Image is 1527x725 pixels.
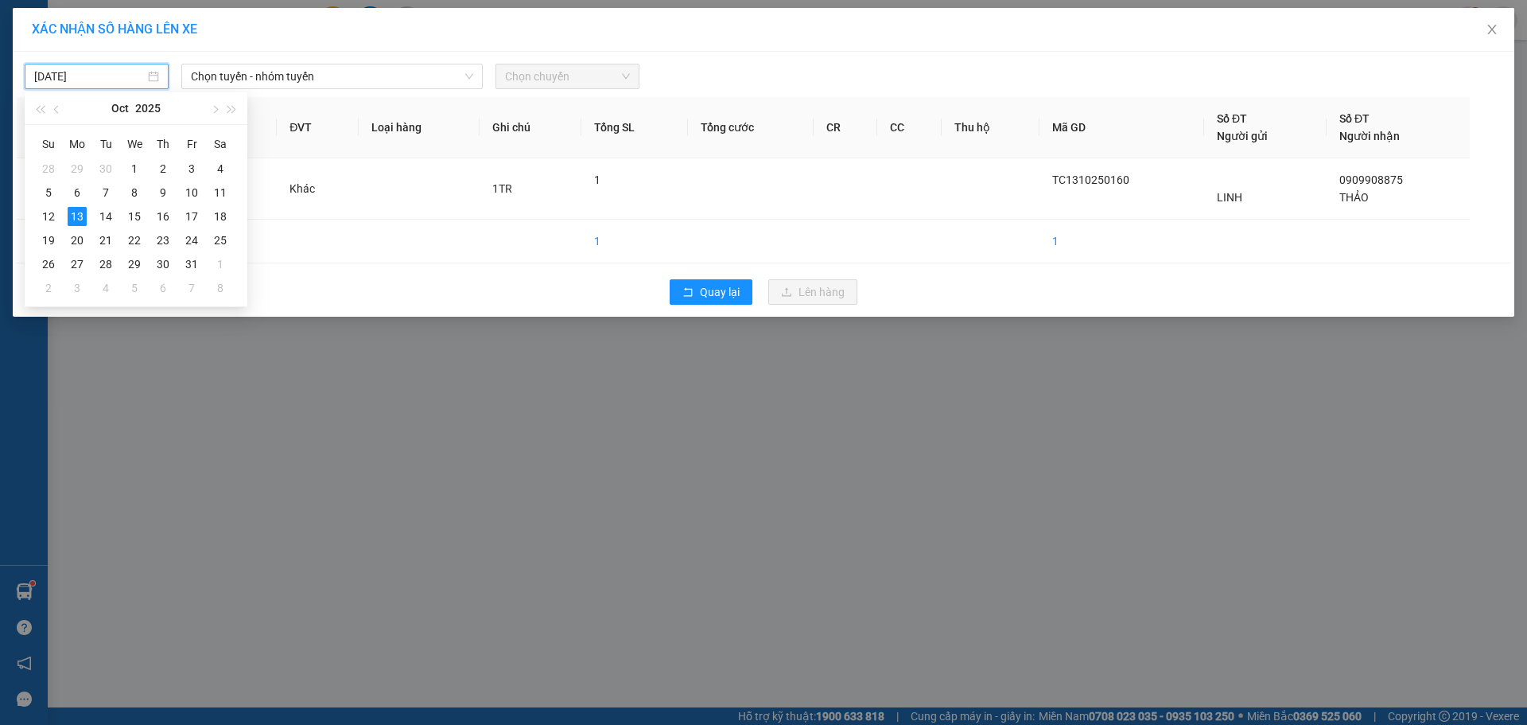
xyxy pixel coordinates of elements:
[34,131,63,157] th: Su
[1339,112,1370,125] span: Số ĐT
[91,131,120,157] th: Tu
[211,183,230,202] div: 11
[211,207,230,226] div: 18
[120,228,149,252] td: 2025-10-22
[1217,191,1242,204] span: LINH
[96,207,115,226] div: 14
[1217,112,1247,125] span: Số ĐT
[34,252,63,276] td: 2025-10-26
[768,279,857,305] button: uploadLên hàng
[211,159,230,178] div: 4
[1052,173,1129,186] span: TC1310250160
[34,228,63,252] td: 2025-10-19
[91,252,120,276] td: 2025-10-28
[68,255,87,274] div: 27
[120,157,149,181] td: 2025-10-01
[177,252,206,276] td: 2025-10-31
[1339,191,1369,204] span: THẢO
[877,97,941,158] th: CC
[63,276,91,300] td: 2025-11-03
[211,255,230,274] div: 1
[581,220,687,263] td: 1
[700,283,740,301] span: Quay lại
[39,231,58,250] div: 19
[96,279,115,298] div: 4
[814,97,877,158] th: CR
[125,279,144,298] div: 5
[1339,130,1400,142] span: Người nhận
[96,159,115,178] div: 30
[177,131,206,157] th: Fr
[464,72,474,81] span: down
[39,255,58,274] div: 26
[17,158,91,220] td: 1
[177,181,206,205] td: 2025-10-10
[182,255,201,274] div: 31
[277,158,359,220] td: Khác
[492,182,512,195] span: 1TR
[120,181,149,205] td: 2025-10-08
[120,205,149,228] td: 2025-10-15
[39,159,58,178] div: 28
[182,207,201,226] div: 17
[206,205,235,228] td: 2025-10-18
[39,279,58,298] div: 2
[206,181,235,205] td: 2025-10-11
[206,276,235,300] td: 2025-11-08
[177,228,206,252] td: 2025-10-24
[63,205,91,228] td: 2025-10-13
[34,205,63,228] td: 2025-10-12
[581,97,687,158] th: Tổng SL
[149,131,177,157] th: Th
[206,228,235,252] td: 2025-10-25
[34,181,63,205] td: 2025-10-05
[91,181,120,205] td: 2025-10-07
[34,68,145,85] input: 13/10/2025
[670,279,752,305] button: rollbackQuay lại
[149,228,177,252] td: 2025-10-23
[1470,8,1514,53] button: Close
[135,92,161,124] button: 2025
[149,252,177,276] td: 2025-10-30
[942,97,1039,158] th: Thu hộ
[125,255,144,274] div: 29
[149,181,177,205] td: 2025-10-09
[125,159,144,178] div: 1
[688,97,814,158] th: Tổng cước
[182,159,201,178] div: 3
[68,159,87,178] div: 29
[1039,220,1204,263] td: 1
[91,205,120,228] td: 2025-10-14
[206,157,235,181] td: 2025-10-04
[206,252,235,276] td: 2025-11-01
[149,157,177,181] td: 2025-10-02
[63,131,91,157] th: Mo
[91,157,120,181] td: 2025-09-30
[39,207,58,226] div: 12
[63,181,91,205] td: 2025-10-06
[68,207,87,226] div: 13
[96,255,115,274] div: 28
[63,252,91,276] td: 2025-10-27
[211,231,230,250] div: 25
[111,92,129,124] button: Oct
[682,286,694,299] span: rollback
[191,64,473,88] span: Chọn tuyến - nhóm tuyến
[68,231,87,250] div: 20
[505,64,630,88] span: Chọn chuyến
[39,183,58,202] div: 5
[1486,23,1498,36] span: close
[96,183,115,202] div: 7
[1039,97,1204,158] th: Mã GD
[359,97,480,158] th: Loại hàng
[63,157,91,181] td: 2025-09-29
[177,157,206,181] td: 2025-10-03
[153,159,173,178] div: 2
[206,131,235,157] th: Sa
[153,231,173,250] div: 23
[480,97,581,158] th: Ghi chú
[34,157,63,181] td: 2025-09-28
[1217,130,1268,142] span: Người gửi
[153,207,173,226] div: 16
[120,276,149,300] td: 2025-11-05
